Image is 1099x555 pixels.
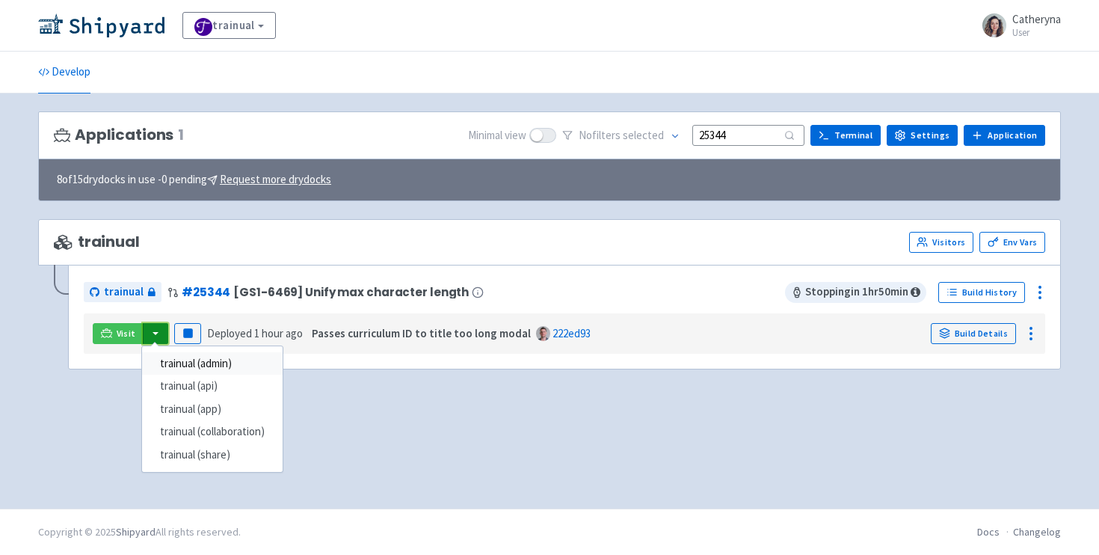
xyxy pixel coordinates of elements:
time: 1 hour ago [254,326,303,340]
img: Shipyard logo [38,13,164,37]
a: 222ed93 [552,326,591,340]
a: Build History [938,282,1025,303]
a: trainual (api) [142,375,283,398]
button: Pause [174,323,201,344]
a: trainual [182,12,276,39]
a: trainual (collaboration) [142,420,283,444]
a: trainual (share) [142,444,283,467]
a: Shipyard [116,525,156,539]
u: Request more drydocks [220,172,331,186]
a: Application [964,125,1045,146]
small: User [1012,28,1061,37]
a: Develop [38,52,90,93]
span: trainual [54,233,140,251]
a: Visit [93,323,144,344]
span: Catheryna [1012,12,1061,26]
span: Deployed [207,326,303,340]
a: Visitors [909,232,973,253]
a: Catheryna User [973,13,1061,37]
div: Copyright © 2025 All rights reserved. [38,524,241,540]
a: #25344 [182,284,230,300]
a: trainual [84,282,161,302]
a: Settings [887,125,958,146]
a: Env Vars [979,232,1045,253]
span: Stopping in 1 hr 50 min [785,282,926,303]
strong: Passes curriculum ID to title too long modal [312,326,531,340]
span: selected [623,128,664,142]
span: 8 of 15 drydocks in use - 0 pending [57,171,331,188]
a: Terminal [810,125,881,146]
a: trainual (app) [142,398,283,421]
a: trainual (admin) [142,352,283,375]
span: [GS1-6469] Unify max character length [233,286,469,298]
span: trainual [104,283,144,301]
span: 1 [178,126,184,144]
a: Changelog [1013,525,1061,539]
a: Docs [977,525,1000,539]
span: Visit [117,328,136,340]
h3: Applications [54,126,184,144]
span: No filter s [579,127,664,144]
input: Search... [692,125,804,145]
a: Build Details [931,323,1016,344]
span: Minimal view [468,127,526,144]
